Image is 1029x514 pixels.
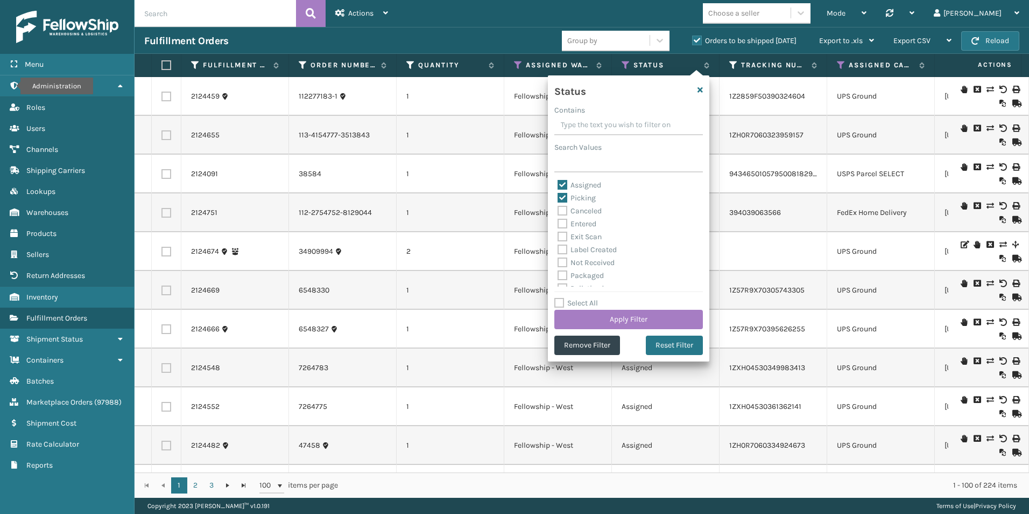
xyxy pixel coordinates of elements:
i: Cancel Fulfillment Order [986,241,993,248]
i: Cancel Fulfillment Order [974,357,980,365]
i: Edit [961,241,967,248]
span: Users [26,124,45,133]
div: 1 - 100 of 224 items [353,480,1017,491]
td: 1 [397,426,504,465]
i: Print Label [1012,396,1019,404]
label: Quantity [418,60,483,70]
i: Mark as Shipped [1012,255,1019,262]
a: 113-4154777-3513843 [299,130,370,141]
a: 38584 [299,169,321,179]
i: Mark as Shipped [1012,100,1019,107]
td: Fellowship - West [504,116,612,155]
span: Return Addresses [26,271,85,280]
i: On Hold [961,86,967,93]
i: Change shipping [986,280,993,287]
td: UPS Ground [827,232,935,271]
td: Fellowship - West [504,155,612,193]
td: Fellowship - West [504,77,612,116]
td: FedEx Ground [827,465,935,504]
td: 1 [397,387,504,426]
span: Rate Calculator [26,440,79,449]
a: 6548330 [299,285,329,296]
i: Reoptimize [999,216,1006,224]
span: Go to the next page [223,481,232,490]
i: Mark as Shipped [1012,177,1019,185]
span: Reports [26,461,53,470]
span: Roles [26,103,45,112]
i: Print Label [1012,435,1019,442]
i: Reoptimize [999,138,1006,146]
a: 2124459 [191,91,220,102]
a: 112277183-1 [299,91,337,102]
td: UPS Ground [827,349,935,387]
span: Actions [944,56,1019,74]
a: Go to the last page [236,477,252,494]
a: 2124674 [191,246,219,257]
td: FedEx Home Delivery [827,193,935,232]
a: Terms of Use [936,502,974,510]
a: 1ZXH04530361362141 [729,402,801,411]
a: 1Z57R9X70395626255 [729,324,805,334]
i: Change shipping [986,202,993,210]
label: Picking [558,193,596,203]
i: Print Label [1012,124,1019,132]
i: Cancel Fulfillment Order [974,435,980,442]
td: 2 [397,232,504,271]
i: Reoptimize [999,332,1006,340]
i: On Hold [961,124,967,132]
span: Batches [26,377,54,386]
a: 2124482 [191,440,220,451]
label: Assigned Carrier Service [849,60,914,70]
button: Reload [961,31,1019,51]
span: Mode [827,9,845,18]
td: 1 [397,193,504,232]
i: Print Label [1012,86,1019,93]
td: UPS Ground [827,310,935,349]
button: Reset Filter [646,336,703,355]
i: Mark as Shipped [1012,410,1019,418]
i: On Hold [961,202,967,210]
i: Mark as Shipped [1012,138,1019,146]
i: Change shipping [986,124,993,132]
span: Marketplace Orders [26,398,93,407]
td: Fellowship - West [504,232,612,271]
i: Change shipping [986,396,993,404]
a: 1Z57R9X70305743305 [729,286,805,295]
td: Fellowship - West [504,465,612,504]
i: Void Label [999,124,1006,132]
label: Status [633,60,699,70]
input: Type the text you wish to filter on [554,116,703,135]
i: Void Label [999,435,1006,442]
button: Remove Filter [554,336,620,355]
td: 1 [397,271,504,310]
p: Copyright 2023 [PERSON_NAME]™ v 1.0.191 [147,498,270,514]
button: Apply Filter [554,310,703,329]
span: Warehouses [26,208,68,217]
i: Reoptimize [999,255,1006,262]
td: Fellowship - West [504,349,612,387]
a: 2124669 [191,285,220,296]
a: 1ZH0R7060323959157 [729,130,804,140]
a: 2124751 [191,207,217,218]
label: Tracking Number [741,60,806,70]
span: 100 [259,480,276,491]
span: Shipment Status [26,335,83,344]
i: Reoptimize [999,177,1006,185]
i: Change shipping [986,318,993,326]
i: Cancel Fulfillment Order [974,280,980,287]
a: 1ZH0R7060334924673 [729,441,805,450]
img: logo [16,11,118,43]
i: Void Label [999,318,1006,326]
label: Not Received [558,258,615,267]
h3: Fulfillment Orders [144,34,228,47]
i: Cancel Fulfillment Order [974,202,980,210]
td: Fellowship - West [504,426,612,465]
i: Void Label [999,357,1006,365]
div: Group by [567,35,597,46]
span: Lookups [26,187,55,196]
span: Export to .xls [819,36,863,45]
span: Menu [25,60,44,69]
td: UPS Ground [827,426,935,465]
span: Fulfillment Orders [26,314,87,323]
i: Reoptimize [999,100,1006,107]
